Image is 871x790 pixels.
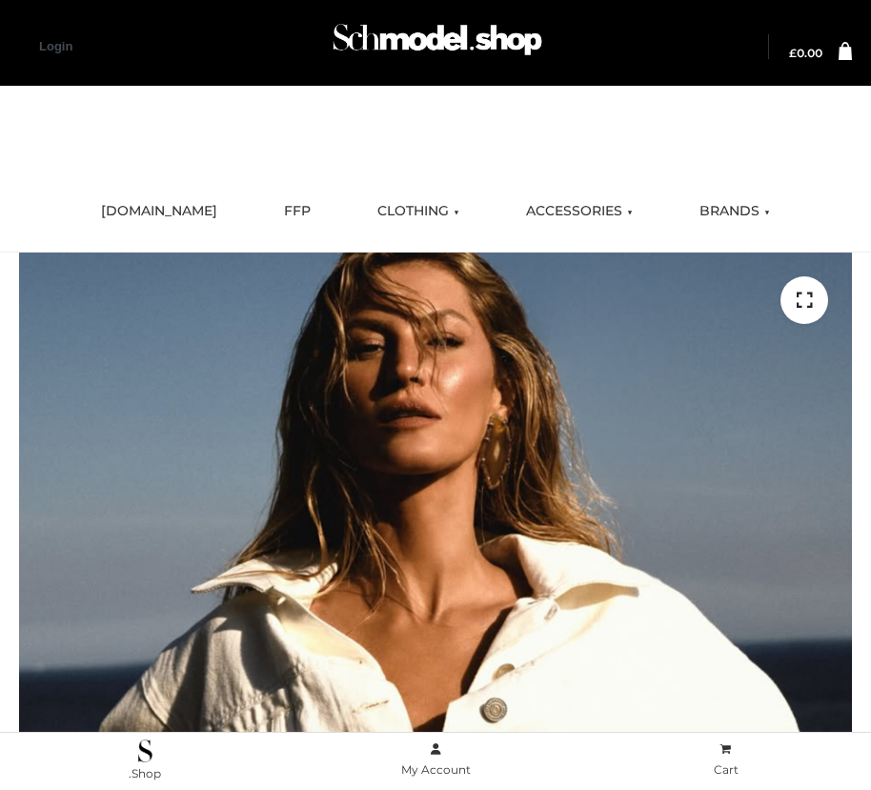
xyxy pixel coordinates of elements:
bdi: 0.00 [789,46,822,60]
span: .Shop [129,766,161,780]
a: FFP [270,191,325,233]
a: CLOTHING [363,191,474,233]
a: Login [39,39,72,53]
img: .Shop [138,739,152,762]
a: Cart [580,739,871,781]
a: ACCESSORIES [512,191,647,233]
span: Cart [714,762,739,777]
img: Schmodel Admin 964 [328,10,547,78]
a: My Account [291,739,581,781]
a: Schmodel Admin 964 [324,16,547,78]
a: BRANDS [685,191,784,233]
a: £0.00 [789,48,822,59]
a: [DOMAIN_NAME] [87,191,232,233]
span: My Account [401,762,471,777]
span: £ [789,46,797,60]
